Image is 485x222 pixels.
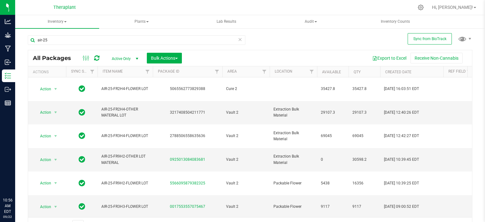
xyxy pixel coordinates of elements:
span: Action [34,179,51,188]
span: Theraplant [53,5,76,10]
button: Export to Excel [368,53,410,63]
a: Lab Results [184,15,268,28]
span: [DATE] 10:39:45 EDT [384,157,419,163]
button: Sync from BioTrack [408,33,452,45]
inline-svg: Outbound [5,86,11,93]
div: 3217408504211771 [152,110,223,116]
a: Package ID [158,69,179,74]
p: 10:56 AM EDT [3,197,12,214]
div: Manage settings [417,4,425,10]
a: Ref Field 1 [448,69,469,74]
a: Filter [142,66,153,77]
div: Actions [33,70,63,74]
span: In Sync [79,131,85,140]
div: 5065562773829388 [152,86,223,92]
span: 9117 [321,204,345,210]
span: Packable Flower [273,204,313,210]
span: AIR-25-FR9H2-FLOWER LOT [101,180,149,186]
span: 29107.3 [352,110,376,116]
div: 2788506558635636 [152,133,223,139]
span: 35427.8 [321,86,345,92]
input: Search Package ID, Item Name, SKU, Lot or Part Number... [28,35,245,45]
span: Clear [238,35,242,44]
span: Vault 2 [226,157,266,163]
span: Action [34,132,51,141]
a: 5566095879382325 [170,181,205,185]
span: Vault 2 [226,133,266,139]
a: 0925013084083681 [170,157,205,162]
a: Filter [307,66,317,77]
span: 69045 [352,133,376,139]
span: Hi, [PERSON_NAME]! [432,5,473,10]
span: Inventory Counts [372,19,418,24]
span: select [52,132,60,141]
inline-svg: Reports [5,100,11,106]
span: Packable Flower [273,180,313,186]
span: select [52,108,60,117]
span: Sync from BioTrack [413,37,446,41]
iframe: Resource center unread badge [19,171,26,178]
span: [DATE] 10:39:25 EDT [384,180,419,186]
span: All Packages [33,55,77,62]
span: select [52,155,60,164]
span: Action [34,155,51,164]
span: AIR-25-FR3H3-FLOWER LOT [101,204,149,210]
inline-svg: Analytics [5,18,11,25]
span: 29107.3 [321,110,345,116]
a: Audit [269,15,353,28]
span: 30598.2 [352,157,376,163]
a: Available [322,70,341,74]
span: AIR-25-FR2H4-OTHER MATERIAL LOT [101,106,149,118]
span: In Sync [79,179,85,188]
span: In Sync [79,84,85,93]
span: select [52,179,60,188]
span: Extraction Bulk Material [273,130,313,142]
span: 16356 [352,180,376,186]
inline-svg: Manufacturing [5,45,11,52]
a: Plants [100,15,184,28]
span: 69045 [321,133,345,139]
span: AIR-25-FR2H4-FLOWER LOT [101,86,149,92]
span: 35427.8 [352,86,376,92]
span: Action [34,85,51,93]
span: [DATE] 09:00:52 EDT [384,204,419,210]
span: Extraction Bulk Material [273,106,313,118]
button: Receive Non-Cannabis [410,53,463,63]
iframe: Resource center [6,171,25,190]
a: Created Date [385,70,411,74]
span: select [52,202,60,211]
button: Bulk Actions [147,53,182,63]
span: Vault 2 [226,180,266,186]
a: Filter [212,66,222,77]
span: Action [34,202,51,211]
inline-svg: Inventory [5,73,11,79]
span: [DATE] 16:03:51 EDT [384,86,419,92]
a: Filter [259,66,270,77]
a: Sync Status [71,69,95,74]
span: In Sync [79,202,85,211]
span: In Sync [79,108,85,117]
span: [DATE] 12:42:27 EDT [384,133,419,139]
span: AIR-25-FR9H2-OTHER LOT MATERIAL [101,153,149,165]
span: Bulk Actions [151,56,178,61]
span: Action [34,108,51,117]
span: [DATE] 12:40:26 EDT [384,110,419,116]
a: Inventory [15,15,99,28]
a: Location [275,69,292,74]
a: 0017553557075467 [170,204,205,209]
span: Lab Results [208,19,245,24]
span: Extraction Bulk Material [273,153,313,165]
inline-svg: Inbound [5,59,11,65]
span: Vault 2 [226,110,266,116]
span: 5438 [321,180,345,186]
span: 0 [321,157,345,163]
span: Vault 2 [226,204,266,210]
span: AIR-25-FR3H4-FLOWER LOT [101,133,149,139]
a: Inventory Counts [353,15,437,28]
a: Filter [87,66,98,77]
a: Item Name [103,69,123,74]
p: 09/22 [3,214,12,219]
a: Qty [354,70,361,74]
